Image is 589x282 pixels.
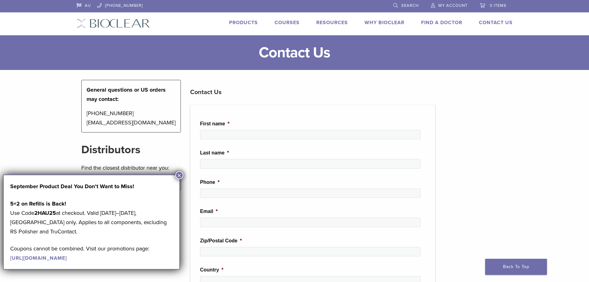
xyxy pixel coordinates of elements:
span: 0 items [490,3,506,8]
a: Contact Us [479,20,513,26]
label: First name [200,121,229,127]
strong: 2HAU25 [34,210,56,216]
label: Phone [200,179,220,186]
h3: Contact Us [190,85,435,100]
span: My Account [438,3,467,8]
a: Why Bioclear [365,20,404,26]
p: Use Code at checkout. Valid [DATE]–[DATE], [GEOGRAPHIC_DATA] only. Applies to all components, exc... [10,199,173,236]
a: [URL][DOMAIN_NAME] [10,255,67,261]
label: Country [200,267,224,273]
button: Close [175,171,183,179]
h2: Distributors [81,142,181,157]
span: Search [401,3,419,8]
strong: General questions or US orders may contact: [87,86,166,102]
p: [PHONE_NUMBER] [EMAIL_ADDRESS][DOMAIN_NAME] [87,109,176,127]
a: Courses [275,20,300,26]
a: Resources [316,20,348,26]
a: Back To Top [485,259,547,275]
a: Find A Doctor [421,20,462,26]
label: Last name [200,150,229,156]
label: Email [200,208,218,215]
strong: 5+2 on Refills is Back! [10,200,66,207]
p: Find the closest distributor near you: [81,163,181,172]
p: Coupons cannot be combined. Visit our promotions page: [10,244,173,262]
strong: September Product Deal You Don’t Want to Miss! [10,183,134,190]
a: Products [229,20,258,26]
label: Zip/Postal Code [200,238,242,244]
img: Bioclear [77,19,150,28]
